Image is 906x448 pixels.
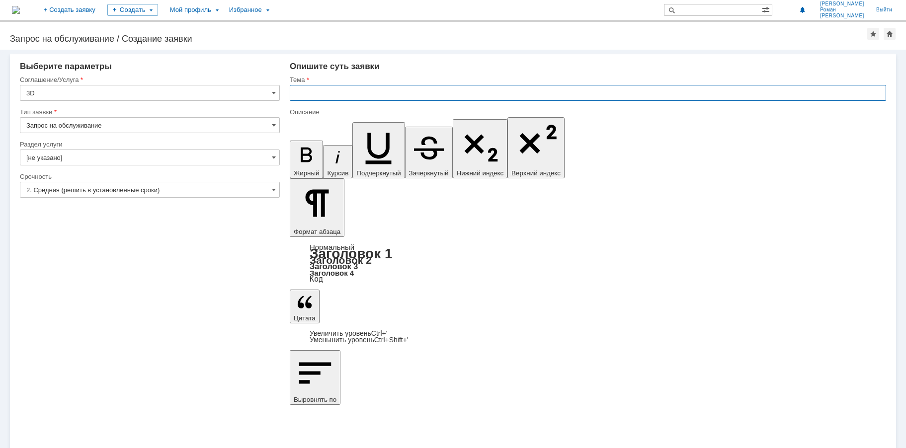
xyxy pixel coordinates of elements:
[820,13,864,19] span: [PERSON_NAME]
[294,228,340,235] span: Формат абзаца
[294,396,336,403] span: Выровнять по
[107,4,158,16] div: Создать
[290,62,380,71] span: Опишите суть заявки
[884,28,896,40] div: Сделать домашней страницей
[323,145,352,178] button: Курсив
[356,169,401,177] span: Подчеркнутый
[409,169,449,177] span: Зачеркнутый
[511,169,561,177] span: Верхний индекс
[20,76,278,83] div: Соглашение/Услуга
[820,1,864,7] span: [PERSON_NAME]
[20,109,278,115] div: Тип заявки
[310,329,388,337] a: Increase
[327,169,348,177] span: Курсив
[762,4,772,14] span: Расширенный поиск
[290,109,884,115] div: Описание
[20,173,278,180] div: Срочность
[352,122,405,178] button: Подчеркнутый
[290,76,884,83] div: Тема
[12,6,20,14] img: logo
[310,262,358,271] a: Заголовок 3
[310,246,393,261] a: Заголовок 1
[294,169,320,177] span: Жирный
[867,28,879,40] div: Добавить в избранное
[290,178,344,237] button: Формат абзаца
[820,7,864,13] span: Роман
[310,269,354,277] a: Заголовок 4
[310,243,354,251] a: Нормальный
[371,329,388,337] span: Ctrl+'
[290,330,886,343] div: Цитата
[310,275,323,284] a: Код
[290,141,324,178] button: Жирный
[457,169,504,177] span: Нижний индекс
[12,6,20,14] a: Перейти на домашнюю страницу
[10,34,867,44] div: Запрос на обслуживание / Создание заявки
[20,141,278,148] div: Раздел услуги
[507,117,565,178] button: Верхний индекс
[290,244,886,283] div: Формат абзаца
[290,350,340,405] button: Выровнять по
[294,314,316,322] span: Цитата
[374,336,409,344] span: Ctrl+Shift+'
[20,62,112,71] span: Выберите параметры
[405,127,453,178] button: Зачеркнутый
[310,336,409,344] a: Decrease
[290,290,320,323] button: Цитата
[310,254,372,266] a: Заголовок 2
[453,119,508,178] button: Нижний индекс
